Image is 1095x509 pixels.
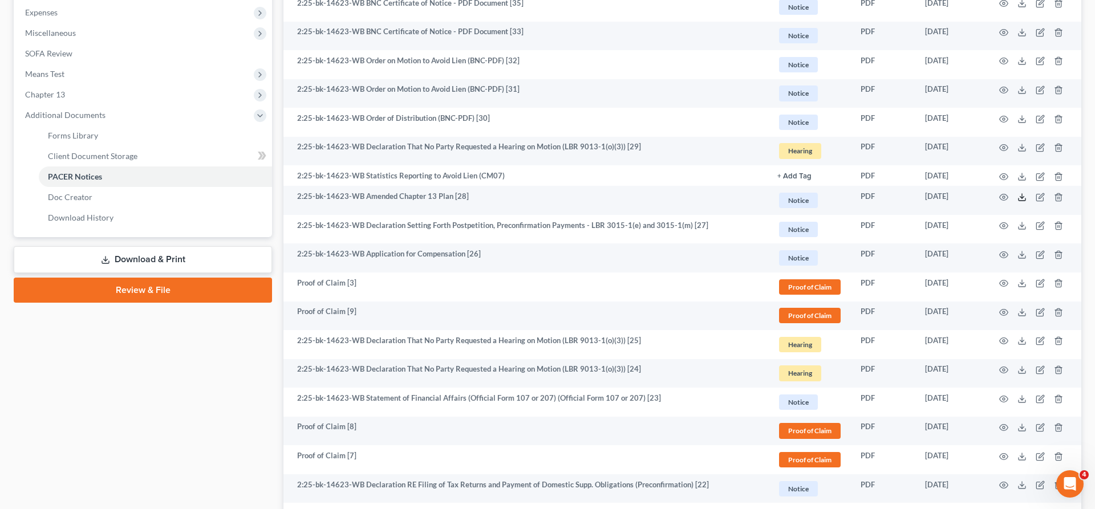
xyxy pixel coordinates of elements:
td: PDF [851,108,916,137]
td: PDF [851,272,916,302]
span: Proof of Claim [779,452,841,467]
span: Notice [779,28,818,43]
td: [DATE] [916,272,985,302]
a: Doc Creator [39,187,272,207]
td: [DATE] [916,359,985,388]
td: Proof of Claim [7] [283,445,768,474]
td: Proof of Claim [9] [283,302,768,331]
span: Notice [779,394,818,410]
td: 2:25-bk-14623-WB Declaration RE Filing of Tax Returns and Payment of Domestic Supp. Obligations (... [283,474,768,503]
span: SOFA Review [25,48,72,58]
td: [DATE] [916,22,985,51]
span: Proof of Claim [779,279,841,295]
td: [DATE] [916,186,985,215]
td: 2:25-bk-14623-WB Declaration Setting Forth Postpetition, Preconfirmation Payments - LBR 3015-1(e)... [283,215,768,244]
td: 2:25-bk-14623-WB Statement of Financial Affairs (Official Form 107 or 207) (Official Form 107 or ... [283,388,768,417]
a: Notice [777,220,842,239]
td: 2:25-bk-14623-WB Order on Motion to Avoid Lien (BNC-PDF) [32] [283,50,768,79]
span: Notice [779,250,818,266]
a: Notice [777,26,842,45]
a: Notice [777,249,842,267]
span: Client Document Storage [48,151,137,161]
td: [DATE] [916,243,985,272]
a: Proof of Claim [777,421,842,440]
span: Notice [779,481,818,496]
span: Expenses [25,7,58,17]
iframe: Intercom live chat [1056,470,1084,498]
td: [DATE] [916,388,985,417]
td: [DATE] [916,165,985,186]
td: 2:25-bk-14623-WB Declaration That No Party Requested a Hearing on Motion (LBR 9013-1(o)(3)) [25] [283,330,768,359]
td: [DATE] [916,137,985,166]
span: Forms Library [48,131,98,140]
td: PDF [851,243,916,272]
a: Download History [39,207,272,228]
td: PDF [851,137,916,166]
button: + Add Tag [777,173,812,180]
a: Notice [777,393,842,412]
a: Notice [777,55,842,74]
a: Notice [777,113,842,132]
td: [DATE] [916,474,985,503]
td: PDF [851,215,916,244]
td: PDF [851,330,916,359]
a: Proof of Claim [777,450,842,469]
td: PDF [851,22,916,51]
td: PDF [851,359,916,388]
td: [DATE] [916,50,985,79]
td: Proof of Claim [3] [283,272,768,302]
span: Proof of Claim [779,423,841,438]
span: Notice [779,57,818,72]
a: Review & File [14,278,272,303]
a: Proof of Claim [777,278,842,296]
td: PDF [851,186,916,215]
td: [DATE] [916,79,985,108]
span: Hearing [779,143,821,158]
td: [DATE] [916,445,985,474]
td: [DATE] [916,108,985,137]
span: Hearing [779,337,821,352]
span: Notice [779,193,818,208]
span: Chapter 13 [25,89,65,99]
td: [DATE] [916,330,985,359]
a: Notice [777,479,842,498]
a: PACER Notices [39,166,272,187]
td: 2:25-bk-14623-WB Statistics Reporting to Avoid Lien (CM07) [283,165,768,186]
td: 2:25-bk-14623-WB Application for Compensation [26] [283,243,768,272]
td: Proof of Claim [8] [283,417,768,446]
span: Hearing [779,365,821,381]
td: 2:25-bk-14623-WB Order of Distribution (BNC-PDF) [30] [283,108,768,137]
td: [DATE] [916,302,985,331]
td: 2:25-bk-14623-WB BNC Certificate of Notice - PDF Document [33] [283,22,768,51]
a: Hearing [777,364,842,382]
td: [DATE] [916,417,985,446]
span: Download History [48,213,113,222]
a: Proof of Claim [777,306,842,325]
a: Hearing [777,335,842,354]
a: Notice [777,191,842,210]
td: [DATE] [916,215,985,244]
td: PDF [851,79,916,108]
td: PDF [851,302,916,331]
span: Notice [779,115,818,130]
a: Download & Print [14,246,272,273]
a: Forms Library [39,125,272,146]
a: Hearing [777,141,842,160]
a: Client Document Storage [39,146,272,166]
td: PDF [851,388,916,417]
span: Notice [779,222,818,237]
td: 2:25-bk-14623-WB Declaration That No Party Requested a Hearing on Motion (LBR 9013-1(o)(3)) [29] [283,137,768,166]
span: Proof of Claim [779,308,841,323]
td: PDF [851,417,916,446]
a: SOFA Review [16,43,272,64]
a: + Add Tag [777,170,842,181]
td: PDF [851,474,916,503]
span: Additional Documents [25,110,106,120]
td: PDF [851,165,916,186]
a: Notice [777,84,842,103]
td: PDF [851,50,916,79]
td: 2:25-bk-14623-WB Order on Motion to Avoid Lien (BNC-PDF) [31] [283,79,768,108]
td: 2:25-bk-14623-WB Declaration That No Party Requested a Hearing on Motion (LBR 9013-1(o)(3)) [24] [283,359,768,388]
td: PDF [851,445,916,474]
span: PACER Notices [48,172,102,181]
